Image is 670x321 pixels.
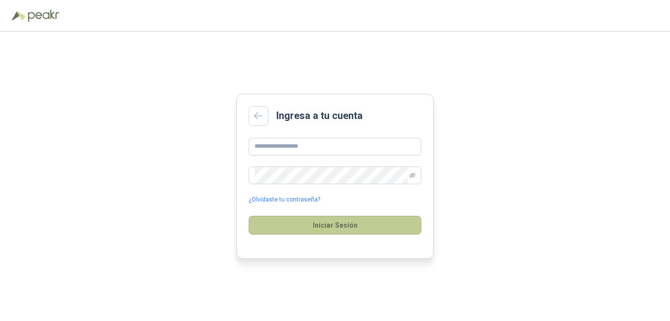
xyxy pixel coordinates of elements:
h2: Ingresa a tu cuenta [276,108,363,123]
img: Peakr [28,10,59,22]
img: Logo [12,11,26,21]
button: Iniciar Sesión [249,216,421,235]
span: eye-invisible [409,172,415,178]
a: ¿Olvidaste tu contraseña? [249,195,320,204]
